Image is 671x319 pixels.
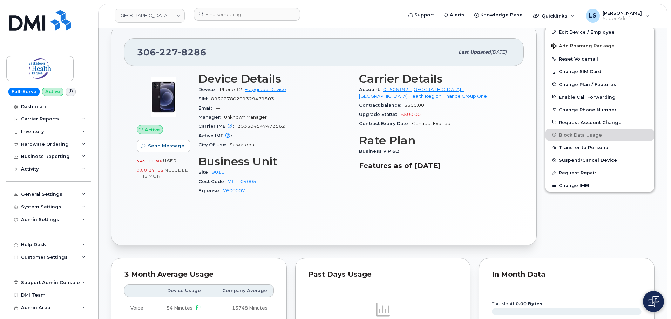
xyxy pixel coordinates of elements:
span: Unknown Manager [224,115,267,120]
span: Site [198,169,212,175]
h3: Features as of [DATE] [359,161,511,170]
h3: Business Unit [198,155,351,168]
tspan: 0.00 Bytes [516,301,542,306]
span: $500.00 [401,112,421,117]
span: 54 Minutes [167,305,192,311]
text: this month [492,301,542,306]
span: Support [414,12,434,19]
span: — [216,105,220,111]
span: Cost Code [198,179,228,184]
div: 3 Month Average Usage [124,271,274,278]
span: Contract Expiry Date [359,121,412,126]
a: Knowledge Base [469,8,528,22]
div: In Month Data [492,271,642,278]
span: Expense [198,188,223,193]
h3: Carrier Details [359,72,511,85]
button: Change IMEI [545,179,654,192]
button: Change Plan / Features [545,78,654,91]
th: Device Usage [154,284,208,297]
span: LS [589,12,596,20]
span: Last updated [459,49,491,55]
h3: Rate Plan [359,134,511,147]
span: 8286 [178,47,206,57]
a: + Upgrade Device [245,87,286,92]
a: 01506192 - [GEOGRAPHIC_DATA] - [GEOGRAPHIC_DATA] Health Region Finance Group One [359,87,487,98]
span: Enable Call Forwarding [559,94,616,99]
span: Saskatoon [230,142,254,147]
button: Send Message [137,140,190,152]
a: 711104005 [228,179,256,184]
span: Alerts [450,12,465,19]
span: Active IMEI [198,133,236,138]
input: Find something... [194,8,300,21]
a: Support [404,8,439,22]
span: — [236,133,240,138]
button: Enable Call Forwarding [545,91,654,103]
span: 89302780201329471803 [211,96,274,102]
span: Manager [198,115,224,120]
button: Change SIM Card [545,65,654,78]
button: Transfer to Personal [545,141,654,154]
span: Knowledge Base [480,12,523,19]
th: Company Average [207,284,273,297]
span: Email [198,105,216,111]
span: Super Admin [603,16,642,21]
span: Upgrade Status [359,112,401,117]
span: 306 [137,47,206,57]
a: Saskatoon Health Region [115,9,185,23]
img: Open chat [648,296,659,307]
span: Contract balance [359,103,404,108]
span: [PERSON_NAME] [603,10,642,16]
span: Send Message [148,143,184,149]
div: Past Days Usage [308,271,458,278]
h3: Device Details [198,72,351,85]
button: Change Phone Number [545,103,654,116]
button: Reset Voicemail [545,53,654,65]
span: SIM [198,96,211,102]
span: 227 [156,47,178,57]
span: Suspend/Cancel Device [559,158,617,163]
a: Edit Device / Employee [545,26,654,38]
button: Request Account Change [545,116,654,129]
span: Active [145,126,160,133]
span: 0.00 Bytes [137,168,163,173]
a: Alerts [439,8,469,22]
span: City Of Use [198,142,230,147]
span: used [163,158,177,164]
span: $500.00 [404,103,424,108]
span: Quicklinks [542,13,567,19]
span: Add Roaming Package [551,43,615,50]
a: 9011 [212,169,224,175]
img: image20231002-4137094-4ke690.jpeg [142,76,184,118]
button: Suspend/Cancel Device [545,154,654,166]
button: Add Roaming Package [545,38,654,53]
span: Contract Expired [412,121,450,126]
span: Change Plan / Features [559,82,616,87]
span: iPhone 12 [219,87,242,92]
span: 353304547472562 [238,124,285,129]
span: 549.11 MB [137,159,163,164]
span: [DATE] [491,49,507,55]
div: Quicklinks [528,9,579,23]
span: Carrier IMEI [198,124,238,129]
div: Luke Schroeder [581,9,654,23]
a: 7600007 [223,188,245,193]
button: Request Repair [545,166,654,179]
span: Device [198,87,219,92]
span: Business VIP 60 [359,148,402,154]
button: Block Data Usage [545,129,654,141]
span: Account [359,87,383,92]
